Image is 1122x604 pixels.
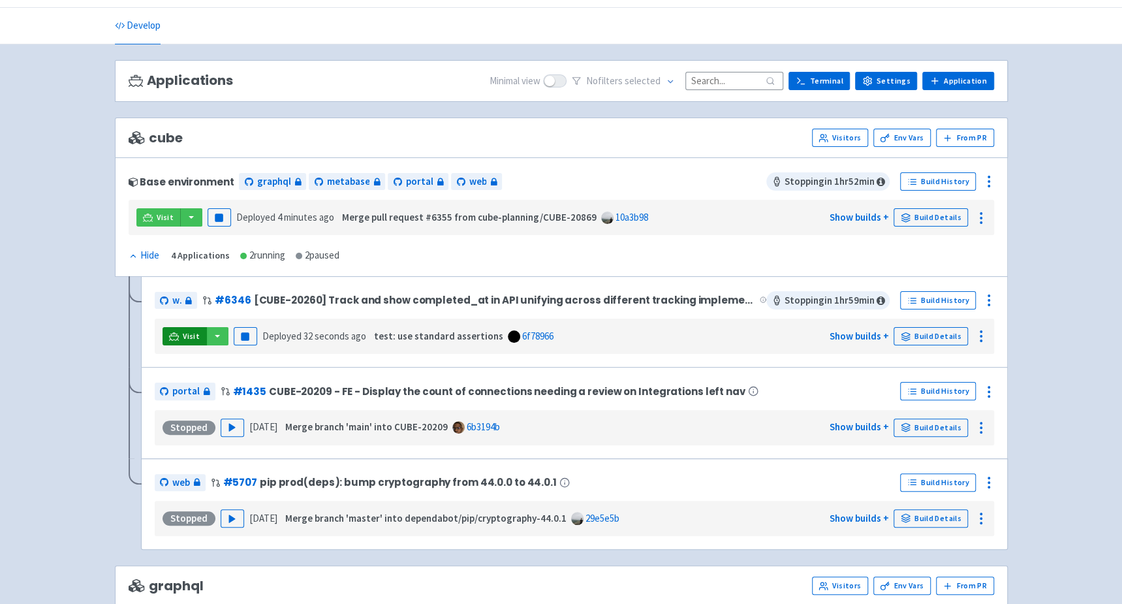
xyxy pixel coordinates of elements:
[812,577,868,595] a: Visitors
[172,475,190,490] span: web
[829,421,888,433] a: Show builds +
[136,208,181,227] a: Visit
[685,72,783,89] input: Search...
[490,74,540,89] span: Minimal view
[451,173,502,191] a: web
[766,172,890,191] span: Stopping in 1 hr 52 min
[249,512,277,524] time: [DATE]
[625,74,661,87] span: selected
[269,386,745,397] span: CUBE-20209 - FE - Display the count of connections needing a review on Integrations left nav
[388,173,448,191] a: portal
[894,327,968,345] a: Build Details
[873,129,931,147] a: Env Vars
[522,330,553,342] a: 6f78966
[236,211,334,223] span: Deployed
[239,173,306,191] a: graphql
[873,577,931,595] a: Env Vars
[233,385,266,398] a: #1435
[829,211,888,223] a: Show builds +
[129,176,234,187] div: Base environment
[922,72,993,90] a: Application
[900,172,976,191] a: Build History
[894,419,968,437] a: Build Details
[129,248,159,263] div: Hide
[254,294,757,306] span: [CUBE-20260] Track and show completed_at in API unifying across different tracking implementation...
[172,384,200,399] span: portal
[342,211,597,223] strong: Merge pull request #6355 from cube-planning/CUBE-20869
[171,248,230,263] div: 4 Applications
[129,73,233,88] h3: Applications
[163,421,215,435] div: Stopped
[155,383,215,400] a: portal
[234,327,257,345] button: Pause
[829,330,888,342] a: Show builds +
[221,509,244,528] button: Play
[812,129,868,147] a: Visitors
[221,419,244,437] button: Play
[249,421,277,433] time: [DATE]
[260,477,557,488] span: pip prod(deps): bump cryptography from 44.0.0 to 44.0.1
[223,475,257,489] a: #5707
[936,129,994,147] button: From PR
[285,512,567,524] strong: Merge branch 'master' into dependabot/pip/cryptography-44.0.1
[586,74,661,89] span: No filter s
[129,131,183,146] span: cube
[129,248,161,263] button: Hide
[163,511,215,526] div: Stopped
[208,208,231,227] button: Pause
[405,174,433,189] span: portal
[309,173,385,191] a: metabase
[585,512,619,524] a: 29e5e5b
[155,474,206,492] a: web
[900,382,976,400] a: Build History
[296,248,339,263] div: 2 paused
[304,330,366,342] time: 32 seconds ago
[469,174,486,189] span: web
[172,293,182,308] span: web
[829,512,888,524] a: Show builds +
[894,509,968,528] a: Build Details
[215,293,251,307] a: #6346
[277,211,334,223] time: 4 minutes ago
[374,330,503,342] strong: test: use standard assertions
[936,577,994,595] button: From PR
[900,291,976,310] a: Build History
[855,72,917,90] a: Settings
[900,473,976,492] a: Build History
[257,174,290,189] span: graphql
[240,248,285,263] div: 2 running
[467,421,500,433] a: 6b3194b
[157,212,174,223] span: Visit
[262,330,366,342] span: Deployed
[155,292,198,310] a: web
[788,72,850,90] a: Terminal
[183,331,200,342] span: Visit
[129,579,204,594] span: graphql
[766,291,890,310] span: Stopping in 1 hr 59 min
[115,8,161,44] a: Develop
[326,174,369,189] span: metabase
[894,208,968,227] a: Build Details
[616,211,648,223] a: 10a3b98
[163,327,207,345] a: Visit
[285,421,448,433] strong: Merge branch 'main' into CUBE-20209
